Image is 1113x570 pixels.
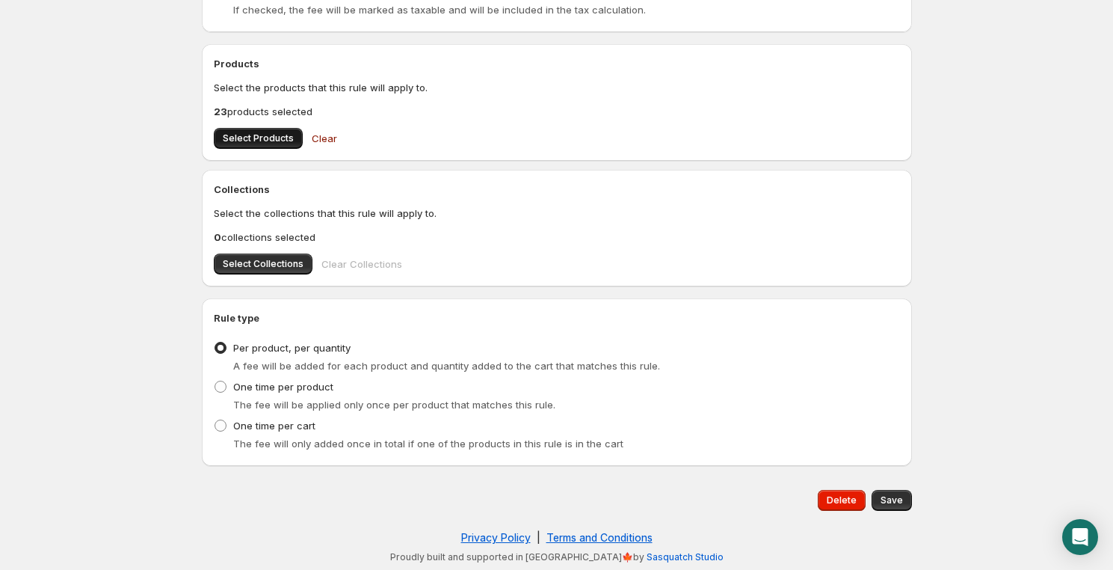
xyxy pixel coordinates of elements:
[214,230,900,245] p: collections selected
[214,254,312,275] button: Select Collections
[303,123,346,153] button: Clear
[214,80,900,95] p: Select the products that this rule will apply to.
[461,531,531,544] a: Privacy Policy
[214,182,900,197] h2: Collections
[881,494,903,506] span: Save
[233,420,315,432] span: One time per cart
[537,531,540,544] span: |
[233,381,333,393] span: One time per product
[214,105,227,117] b: 23
[214,56,900,71] h2: Products
[214,104,900,119] p: products selected
[223,258,303,270] span: Select Collections
[546,531,653,544] a: Terms and Conditions
[214,310,900,325] h2: Rule type
[1062,519,1098,555] div: Open Intercom Messenger
[233,399,555,411] span: The fee will be applied only once per product that matches this rule.
[214,206,900,221] p: Select the collections that this rule will apply to.
[209,551,904,563] p: Proudly built and supported in [GEOGRAPHIC_DATA]🍁by
[214,231,221,243] b: 0
[827,494,857,506] span: Delete
[223,132,294,144] span: Select Products
[233,360,660,372] span: A fee will be added for each product and quantity added to the cart that matches this rule.
[312,131,337,146] span: Clear
[233,4,646,16] span: If checked, the fee will be marked as taxable and will be included in the tax calculation.
[233,342,351,354] span: Per product, per quantity
[872,490,912,511] button: Save
[214,128,303,149] button: Select Products
[233,438,623,450] span: The fee will only added once in total if one of the products in this rule is in the cart
[818,490,866,511] button: Delete
[647,551,724,563] a: Sasquatch Studio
